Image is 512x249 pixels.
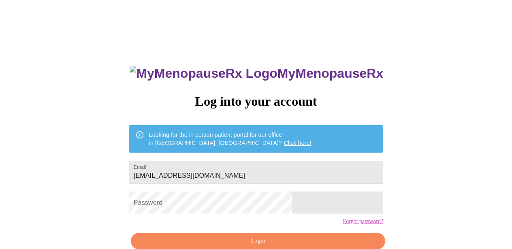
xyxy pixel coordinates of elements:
[140,236,376,246] span: Login
[343,218,383,225] a: Forgot password?
[149,128,311,150] div: Looking for the in person patient portal for our office in [GEOGRAPHIC_DATA], [GEOGRAPHIC_DATA]?
[130,66,277,81] img: MyMenopauseRx Logo
[284,140,311,146] a: Click here!
[130,66,383,81] h3: MyMenopauseRx
[129,94,383,109] h3: Log into your account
